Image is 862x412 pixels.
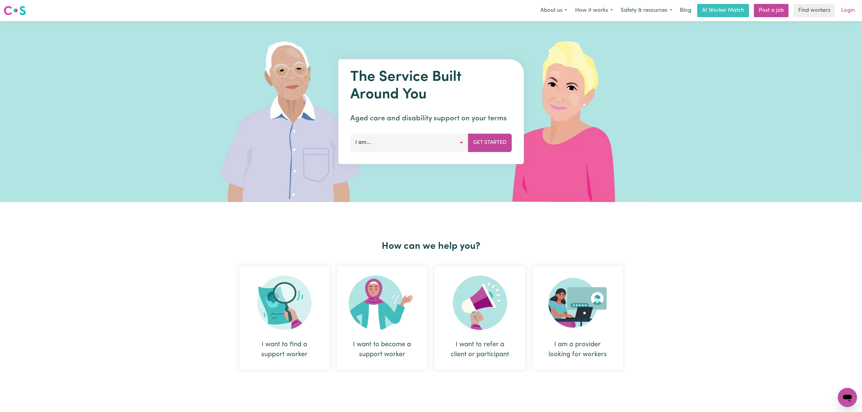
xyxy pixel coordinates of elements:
[676,4,695,17] a: Blog
[571,4,617,17] button: How it works
[468,134,512,152] button: Get Started
[4,5,26,16] img: Careseekers logo
[257,276,312,330] img: Search
[838,4,858,17] a: Login
[754,4,789,17] a: Post a job
[4,4,26,17] a: Careseekers logo
[549,276,607,330] img: Provider
[449,340,511,360] div: I want to refer a client or participant
[547,340,609,360] div: I am a provider looking for workers
[350,69,512,103] h1: The Service Built Around You
[533,266,623,370] div: I am a provider looking for workers
[254,340,315,360] div: I want to find a support worker
[236,241,627,252] h2: How can we help you?
[838,388,857,407] iframe: Button to launch messaging window, conversation in progress
[794,4,835,17] a: Find workers
[453,276,507,330] img: Refer
[350,134,468,152] button: I am...
[351,340,413,360] div: I want to become a support worker
[435,266,525,370] div: I want to refer a client or participant
[350,113,512,124] p: Aged care and disability support on your terms
[536,4,571,17] button: About us
[349,276,416,330] img: Become Worker
[697,4,749,17] a: AI Worker Match
[337,266,428,370] div: I want to become a support worker
[617,4,676,17] button: Safety & resources
[239,266,330,370] div: I want to find a support worker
